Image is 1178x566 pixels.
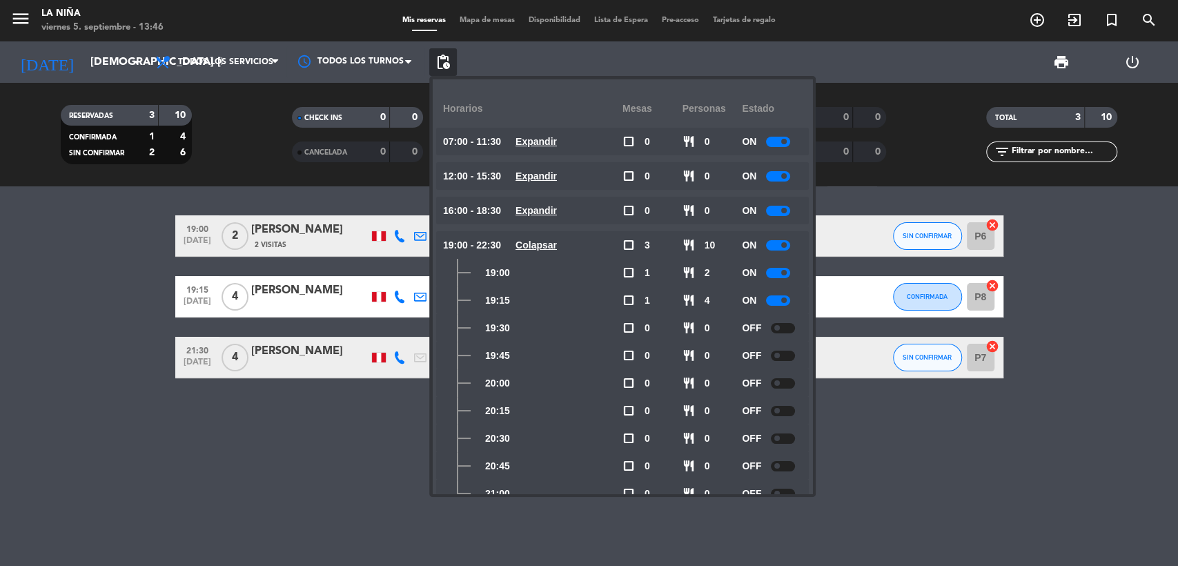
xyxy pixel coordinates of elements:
[683,487,695,500] span: restaurant
[622,294,635,306] span: check_box_outline_blank
[10,8,31,34] button: menu
[705,134,710,150] span: 0
[705,403,710,419] span: 0
[69,150,124,157] span: SIN CONFIRMAR
[903,232,952,240] span: SIN CONFIRMAR
[985,218,999,232] i: cancel
[587,17,655,24] span: Lista de Espera
[893,222,962,250] button: SIN CONFIRMAR
[395,17,453,24] span: Mis reservas
[645,320,650,336] span: 0
[251,221,369,239] div: [PERSON_NAME]
[683,404,695,417] span: restaurant
[485,320,510,336] span: 19:30
[645,293,650,309] span: 1
[893,344,962,371] button: SIN CONFIRMAR
[742,293,756,309] span: ON
[180,220,215,236] span: 19:00
[180,236,215,252] span: [DATE]
[41,21,164,35] div: viernes 5. septiembre - 13:46
[443,168,501,184] span: 12:00 - 15:30
[645,403,650,419] span: 0
[485,375,510,391] span: 20:00
[705,237,716,253] span: 10
[412,113,420,122] strong: 0
[874,113,883,122] strong: 0
[622,135,635,148] span: check_box_outline_blank
[1141,12,1157,28] i: search
[69,134,117,141] span: CONFIRMADA
[443,134,501,150] span: 07:00 - 11:30
[516,205,557,216] u: Expandir
[443,237,501,253] span: 19:00 - 22:30
[874,147,883,157] strong: 0
[645,134,650,150] span: 0
[485,293,510,309] span: 19:15
[622,266,635,279] span: check_box_outline_blank
[1075,113,1081,122] strong: 3
[1010,144,1117,159] input: Filtrar por nombre...
[622,204,635,217] span: check_box_outline_blank
[843,113,849,122] strong: 0
[412,147,420,157] strong: 0
[222,344,248,371] span: 4
[622,460,635,472] span: check_box_outline_blank
[645,458,650,474] span: 0
[175,110,188,120] strong: 10
[180,281,215,297] span: 19:15
[622,239,635,251] span: check_box_outline_blank
[705,168,710,184] span: 0
[683,432,695,445] span: restaurant
[705,486,710,502] span: 0
[485,431,510,447] span: 20:30
[705,203,710,219] span: 0
[742,134,756,150] span: ON
[10,47,84,77] i: [DATE]
[993,144,1010,160] i: filter_list
[485,403,510,419] span: 20:15
[903,353,952,361] span: SIN CONFIRMAR
[683,460,695,472] span: restaurant
[41,7,164,21] div: La Niña
[304,149,347,156] span: CANCELADA
[178,57,273,67] span: Todos los servicios
[443,90,622,128] div: Horarios
[1124,54,1141,70] i: power_settings_new
[255,240,286,251] span: 2 Visitas
[180,342,215,358] span: 21:30
[706,17,783,24] span: Tarjetas de regalo
[149,132,155,141] strong: 1
[742,403,761,419] span: OFF
[128,54,145,70] i: arrow_drop_down
[683,135,695,148] span: restaurant
[622,487,635,500] span: check_box_outline_blank
[435,54,451,70] span: pending_actions
[742,237,756,253] span: ON
[622,377,635,389] span: check_box_outline_blank
[683,294,695,306] span: restaurant
[907,293,948,300] span: CONFIRMADA
[622,404,635,417] span: check_box_outline_blank
[985,340,999,353] i: cancel
[380,113,386,122] strong: 0
[683,204,695,217] span: restaurant
[622,322,635,334] span: check_box_outline_blank
[655,17,706,24] span: Pre-acceso
[645,486,650,502] span: 0
[516,136,557,147] u: Expandir
[683,266,695,279] span: restaurant
[742,486,761,502] span: OFF
[742,168,756,184] span: ON
[683,239,695,251] span: restaurant
[69,113,113,119] span: RESERVADAS
[742,265,756,281] span: ON
[1103,12,1120,28] i: turned_in_not
[380,147,386,157] strong: 0
[843,147,849,157] strong: 0
[742,320,761,336] span: OFF
[645,168,650,184] span: 0
[516,240,557,251] u: Colapsar
[453,17,522,24] span: Mapa de mesas
[304,115,342,121] span: CHECK INS
[222,222,248,250] span: 2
